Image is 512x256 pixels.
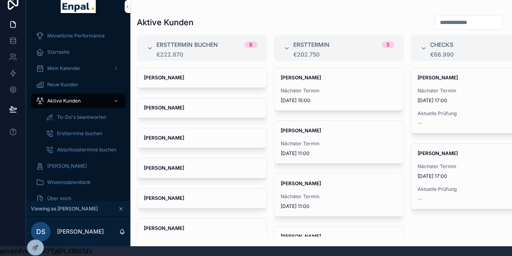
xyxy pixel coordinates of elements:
span: -- [418,196,422,202]
a: [PERSON_NAME]Nächster Termin[DATE] 15:00 [274,68,404,111]
div: 5 [387,42,389,48]
a: [PERSON_NAME] [137,188,267,208]
div: scrollable content [26,23,130,201]
a: [PERSON_NAME]Nächster Termin[DATE] 11:00 [274,120,404,164]
strong: [PERSON_NAME] [281,127,321,133]
strong: [PERSON_NAME] [281,74,321,81]
div: €202.750 [293,51,394,58]
a: Abschlusstermine buchen [41,142,125,157]
a: Wissensdatenbank [31,175,125,190]
strong: [PERSON_NAME] [144,195,184,201]
strong: [PERSON_NAME] [144,165,184,171]
a: Ersttermine buchen [41,126,125,141]
span: Nächster Termin [281,140,397,147]
span: Ersttermin [293,41,330,49]
span: Über mich [47,195,71,202]
a: Aktive Kunden [31,94,125,108]
span: Mein Kalender [47,65,81,72]
span: Ersttermine buchen [57,130,102,137]
a: [PERSON_NAME] [137,128,267,148]
a: Neue Kunden [31,77,125,92]
span: Neue Kunden [47,81,78,88]
a: [PERSON_NAME]Nächster Termin[DATE] 11:00 [274,173,404,217]
span: Aktive Kunden [47,98,81,104]
span: Viewing as [PERSON_NAME] [31,206,98,212]
h1: Aktive Kunden [137,17,193,28]
strong: [PERSON_NAME] [144,135,184,141]
a: [PERSON_NAME] [137,98,267,118]
span: Abschlusstermine buchen [57,147,116,153]
strong: [PERSON_NAME] [281,180,321,186]
span: Nächster Termin [281,88,397,94]
strong: [PERSON_NAME] [144,225,184,231]
span: [PERSON_NAME] [47,163,87,169]
span: Ersttermin buchen [156,41,218,49]
span: [DATE] 15:00 [281,97,397,104]
span: Nächster Termin [281,193,397,200]
p: [PERSON_NAME] [57,228,104,236]
span: Checks [430,41,453,49]
div: 6 [249,42,253,48]
span: [DATE] 11:00 [281,150,397,157]
a: Über mich [31,191,125,206]
span: [DATE] 11:00 [281,203,397,210]
a: [PERSON_NAME] [31,159,125,173]
a: Startseite [31,45,125,59]
a: Mein Kalender [31,61,125,76]
a: [PERSON_NAME] [137,158,267,178]
strong: [PERSON_NAME] [418,150,458,156]
div: €222.870 [156,51,257,58]
strong: [PERSON_NAME] [281,233,321,239]
span: DS [36,227,45,236]
span: Monatliche Performance [47,33,105,39]
span: Startseite [47,49,70,55]
strong: [PERSON_NAME] [144,74,184,81]
span: -- [418,120,422,127]
a: Monatliche Performance [31,28,125,43]
strong: [PERSON_NAME] [418,74,458,81]
strong: [PERSON_NAME] [144,105,184,111]
span: To-Do's beantworten [57,114,106,120]
a: [PERSON_NAME] [137,68,267,88]
a: [PERSON_NAME] [137,218,267,238]
span: Wissensdatenbank [47,179,91,186]
a: To-Do's beantworten [41,110,125,125]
